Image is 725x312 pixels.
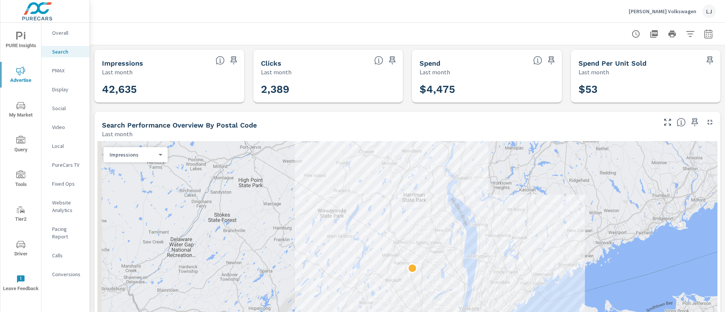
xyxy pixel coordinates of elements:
p: Video [52,123,83,131]
span: My Market [3,101,39,120]
p: Conversions [52,271,83,278]
p: Last month [261,68,292,77]
button: "Export Report to PDF" [646,26,662,41]
div: PMAX [42,65,89,76]
p: Last month [420,68,450,77]
h3: 2,389 [261,83,396,96]
div: nav menu [0,23,41,300]
div: Calls [42,250,89,261]
h3: $53 [578,83,713,96]
span: Query [3,136,39,154]
p: Fixed Ops [52,180,83,188]
div: PureCars TV [42,159,89,171]
span: Driver [3,240,39,258]
span: Tools [3,171,39,189]
span: Advertise [3,66,39,85]
h5: Impressions [102,59,143,67]
span: Save this to your personalized report [228,54,240,66]
p: Impressions [110,151,156,158]
p: Last month [578,68,609,77]
div: Search [42,46,89,57]
p: Overall [52,29,83,37]
p: Search [52,48,83,55]
div: Display [42,84,89,95]
div: Social [42,103,89,114]
span: Save this to your personalized report [386,54,398,66]
p: Website Analytics [52,199,83,214]
button: Minimize Widget [704,116,716,128]
h5: Spend Per Unit Sold [578,59,646,67]
span: Understand Search performance data by postal code. Individual postal codes can be selected and ex... [677,118,686,127]
button: Print Report [665,26,680,41]
span: The number of times an ad was shown on your behalf. [216,56,225,65]
div: Pacing Report [42,223,89,242]
div: Conversions [42,269,89,280]
div: Impressions [103,151,162,158]
span: The amount of money spent on advertising during the period. [533,56,542,65]
p: Local [52,142,83,150]
span: PURE Insights [3,32,39,50]
h3: $4,475 [420,83,554,96]
h5: Search Performance Overview By Postal Code [102,121,257,129]
div: LJ [702,5,716,18]
span: Tier2 [3,205,39,224]
p: Last month [102,129,133,138]
button: Apply Filters [683,26,698,41]
span: Save this to your personalized report [704,54,716,66]
h5: Clicks [261,59,281,67]
div: Overall [42,27,89,38]
p: Display [52,86,83,93]
div: Video [42,121,89,133]
span: Save this to your personalized report [545,54,557,66]
h3: 42,635 [102,83,237,96]
p: Last month [102,68,133,77]
p: Social [52,105,83,112]
span: Save this to your personalized report [689,116,701,128]
button: Select Date Range [701,26,716,41]
h5: Spend [420,59,440,67]
p: Pacing Report [52,225,83,240]
button: Make Fullscreen [662,116,674,128]
span: The number of times an ad was clicked by a consumer. [374,56,383,65]
div: Local [42,140,89,152]
p: Calls [52,252,83,259]
span: Leave Feedback [3,275,39,293]
div: Fixed Ops [42,178,89,189]
p: PMAX [52,67,83,74]
p: PureCars TV [52,161,83,169]
div: Website Analytics [42,197,89,216]
p: [PERSON_NAME] Volkswagen [629,8,696,15]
